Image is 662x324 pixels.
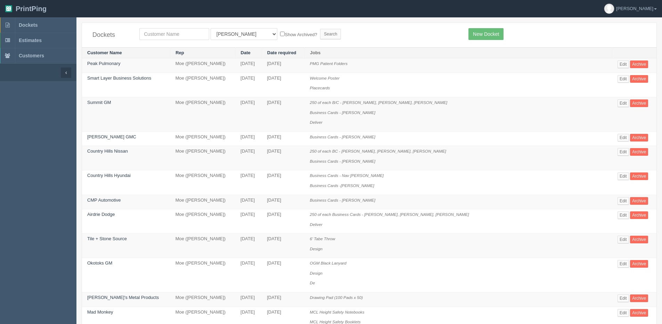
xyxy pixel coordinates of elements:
i: De [310,281,315,285]
a: Edit [618,172,629,180]
a: Edit [618,134,629,141]
td: [DATE] [262,58,304,73]
span: Dockets [19,22,38,28]
a: New Docket [468,28,504,40]
a: Mad Monkey [87,309,113,315]
a: Archive [630,134,648,141]
td: Moe ([PERSON_NAME]) [170,73,235,97]
a: Okotoks GM [87,260,112,266]
i: Business Cards - Nav [PERSON_NAME] [310,173,384,178]
td: Moe ([PERSON_NAME]) [170,292,235,307]
a: Customer Name [87,50,122,55]
i: 250 of each B/C - [PERSON_NAME], [PERSON_NAME], [PERSON_NAME] [310,100,448,105]
input: Customer Name [139,28,209,40]
i: 250 of each Business Cards - [PERSON_NAME], [PERSON_NAME], [PERSON_NAME] [310,212,469,217]
td: [DATE] [262,234,304,258]
a: Archive [630,309,648,317]
a: Summit GM [87,100,111,105]
a: Edit [618,60,629,68]
td: Moe ([PERSON_NAME]) [170,97,235,132]
a: Airdrie Dodge [87,212,115,217]
i: 250 of each BC - [PERSON_NAME], [PERSON_NAME], [PERSON_NAME] [310,149,446,153]
a: Archive [630,236,648,243]
i: Business Cards - [PERSON_NAME] [310,159,375,163]
td: [DATE] [262,131,304,146]
td: [DATE] [235,209,262,234]
td: [DATE] [262,170,304,195]
td: Moe ([PERSON_NAME]) [170,146,235,170]
a: Archive [630,75,648,83]
a: Archive [630,172,648,180]
th: Jobs [305,47,612,58]
a: Edit [618,148,629,156]
td: [DATE] [262,146,304,170]
i: Business Cards -[PERSON_NAME] [310,183,374,188]
input: Show Archived? [280,32,285,36]
a: Edit [618,294,629,302]
i: Drawing Pad (100 Pads x 50) [310,295,363,300]
i: Deliver [310,222,322,227]
h4: Dockets [92,32,129,39]
td: [DATE] [262,292,304,307]
input: Search [320,29,341,39]
i: MCL Height Safety Notebooks [310,310,365,314]
a: Edit [618,75,629,83]
a: Smart Layer Business Solutions [87,75,151,81]
img: avatar_default-7531ab5dedf162e01f1e0bb0964e6a185e93c5c22dfe317fb01d7f8cd2b1632c.jpg [604,4,614,14]
a: [PERSON_NAME] GMC [87,134,136,139]
a: [PERSON_NAME]'s Metal Products [87,295,159,300]
a: Archive [630,148,648,156]
td: Moe ([PERSON_NAME]) [170,258,235,292]
i: OGM Black Lanyard [310,261,346,265]
td: [DATE] [235,170,262,195]
span: Estimates [19,38,42,43]
td: [DATE] [235,73,262,97]
i: PMG Patient Folders [310,61,348,66]
td: [DATE] [235,146,262,170]
td: [DATE] [235,258,262,292]
i: 6’ Tabe Throw [310,236,335,241]
a: Peak Pulmonary [87,61,120,66]
a: Edit [618,99,629,107]
a: Archive [630,60,648,68]
td: Moe ([PERSON_NAME]) [170,195,235,209]
td: Moe ([PERSON_NAME]) [170,131,235,146]
td: Moe ([PERSON_NAME]) [170,234,235,258]
i: Business Cards - [PERSON_NAME] [310,198,375,202]
td: [DATE] [235,97,262,132]
td: [DATE] [262,73,304,97]
td: Moe ([PERSON_NAME]) [170,58,235,73]
a: CMP Automotive [87,197,121,203]
i: Welcome Poster [310,76,340,80]
i: Design [310,271,322,275]
a: Archive [630,294,648,302]
td: [DATE] [262,209,304,234]
a: Edit [618,211,629,219]
i: MCL Height Safety Booklets [310,319,361,324]
td: [DATE] [262,258,304,292]
a: Archive [630,211,648,219]
span: Customers [19,53,44,58]
td: [DATE] [235,234,262,258]
i: Placecards [310,86,330,90]
td: [DATE] [235,292,262,307]
a: Date [241,50,251,55]
td: [DATE] [262,195,304,209]
label: Show Archived? [280,30,317,38]
i: Design [310,246,322,251]
td: [DATE] [235,195,262,209]
td: [DATE] [235,58,262,73]
a: Rep [175,50,184,55]
img: logo-3e63b451c926e2ac314895c53de4908e5d424f24456219fb08d385ab2e579770.png [5,5,12,12]
a: Date required [267,50,296,55]
td: [DATE] [262,97,304,132]
a: Archive [630,99,648,107]
i: Deliver [310,120,322,124]
a: Country Hills Nissan [87,148,128,154]
a: Country Hills Hyundai [87,173,131,178]
i: Business Cards - [PERSON_NAME] [310,110,375,115]
a: Edit [618,260,629,268]
a: Edit [618,309,629,317]
a: Archive [630,260,648,268]
a: Edit [618,197,629,205]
